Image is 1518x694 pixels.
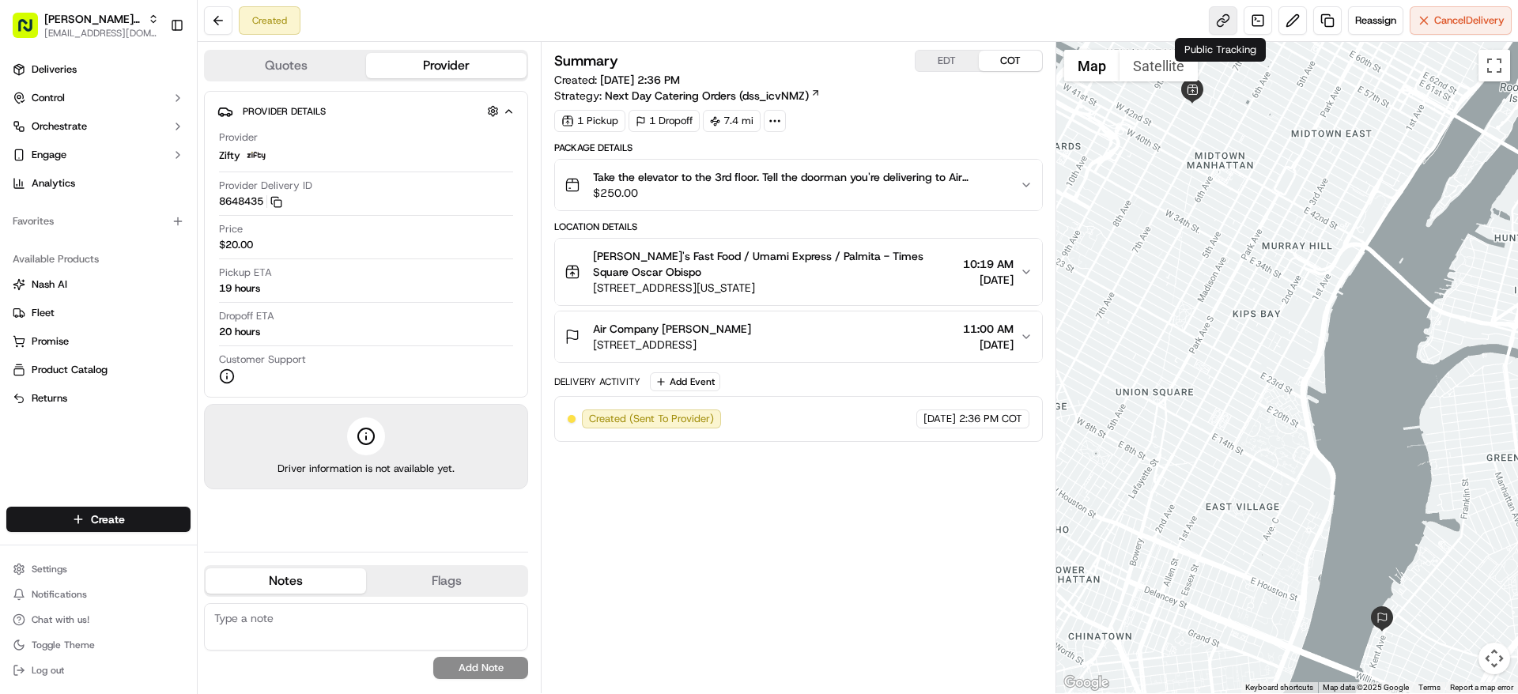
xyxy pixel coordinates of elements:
[593,337,751,353] span: [STREET_ADDRESS]
[1323,683,1409,692] span: Map data ©2025 Google
[49,245,128,258] span: [PERSON_NAME]
[6,247,191,272] div: Available Products
[16,355,28,368] div: 📗
[1175,38,1266,62] div: Public Tracking
[916,51,979,71] button: EDT
[219,222,243,236] span: Price
[149,353,254,369] span: API Documentation
[219,266,272,280] span: Pickup ETA
[593,185,1006,201] span: $250.00
[1060,673,1112,693] a: Open this area in Google Maps (opens a new window)
[963,256,1014,272] span: 10:19 AM
[555,311,1041,362] button: Air Company [PERSON_NAME][STREET_ADDRESS]11:00 AM[DATE]
[217,98,515,124] button: Provider Details
[959,412,1022,426] span: 2:36 PM COT
[206,53,366,78] button: Quotes
[16,151,44,179] img: 1736555255976-a54dd68f-1ca7-489b-9aae-adbdc363a1c4
[650,372,720,391] button: Add Event
[6,386,191,411] button: Returns
[963,321,1014,337] span: 11:00 AM
[32,613,89,626] span: Chat with us!
[6,583,191,605] button: Notifications
[554,110,625,132] div: 1 Pickup
[44,27,159,40] button: [EMAIL_ADDRESS][DOMAIN_NAME]
[366,568,527,594] button: Flags
[32,306,55,320] span: Fleet
[131,245,137,258] span: •
[44,11,142,27] button: [PERSON_NAME]'s Fast Food - Times Square
[140,245,172,258] span: [DATE]
[134,355,146,368] div: 💻
[979,51,1042,71] button: COT
[133,288,138,300] span: •
[111,391,191,404] a: Powered byPylon
[1410,6,1512,35] button: CancelDelivery
[1060,673,1112,693] img: Google
[13,277,184,292] a: Nash AI
[269,156,288,175] button: Start new chat
[32,148,66,162] span: Engage
[6,209,191,234] div: Favorites
[32,91,65,105] span: Control
[32,62,77,77] span: Deliveries
[32,588,87,601] span: Notifications
[157,392,191,404] span: Pylon
[1434,13,1505,28] span: Cancel Delivery
[593,248,956,280] span: [PERSON_NAME]'s Fast Food / Umami Express / Palmita - Times Square Oscar Obispo
[206,568,366,594] button: Notes
[1450,683,1513,692] a: Report a map error
[71,167,217,179] div: We're available if you need us!
[589,412,714,426] span: Created (Sent To Provider)
[243,105,326,118] span: Provider Details
[32,391,67,405] span: Returns
[13,334,184,349] a: Promise
[1245,682,1313,693] button: Keyboard shortcuts
[32,119,87,134] span: Orchestrate
[142,288,174,300] span: [DATE]
[629,110,700,132] div: 1 Dropoff
[600,73,680,87] span: [DATE] 2:36 PM
[32,664,64,677] span: Log out
[278,462,455,476] span: Driver information is not available yet.
[6,558,191,580] button: Settings
[247,146,266,165] img: zifty-logo-trans-sq.png
[6,142,191,168] button: Engage
[32,639,95,651] span: Toggle Theme
[593,280,956,296] span: [STREET_ADDRESS][US_STATE]
[554,54,618,68] h3: Summary
[1120,50,1198,81] button: Show satellite imagery
[219,194,282,209] button: 8648435
[593,169,1006,185] span: Take the elevator to the 3rd floor. Tell the doorman you're delivering to Air Company. Walk to th...
[923,412,956,426] span: [DATE]
[6,659,191,681] button: Log out
[605,88,821,104] a: Next Day Catering Orders (dss_icvNMZ)
[6,6,164,44] button: [PERSON_NAME]'s Fast Food - Times Square[EMAIL_ADDRESS][DOMAIN_NAME]
[6,300,191,326] button: Fleet
[49,288,130,300] span: Operations Team
[1355,13,1396,28] span: Reassign
[963,337,1014,353] span: [DATE]
[127,347,260,375] a: 💻API Documentation
[219,149,240,163] span: Zifty
[41,102,285,119] input: Got a question? Start typing here...
[1478,50,1510,81] button: Toggle fullscreen view
[963,272,1014,288] span: [DATE]
[219,281,260,296] div: 19 hours
[6,114,191,139] button: Orchestrate
[219,238,253,252] span: $20.00
[219,325,260,339] div: 20 hours
[1418,683,1441,692] a: Terms (opens in new tab)
[13,391,184,405] a: Returns
[16,230,41,255] img: Grace Nketiah
[6,609,191,631] button: Chat with us!
[554,141,1042,154] div: Package Details
[1064,50,1120,81] button: Show street map
[13,306,184,320] a: Fleet
[91,511,125,527] span: Create
[13,363,184,377] a: Product Catalog
[703,110,761,132] div: 7.4 mi
[219,130,258,145] span: Provider
[554,72,680,88] span: Created:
